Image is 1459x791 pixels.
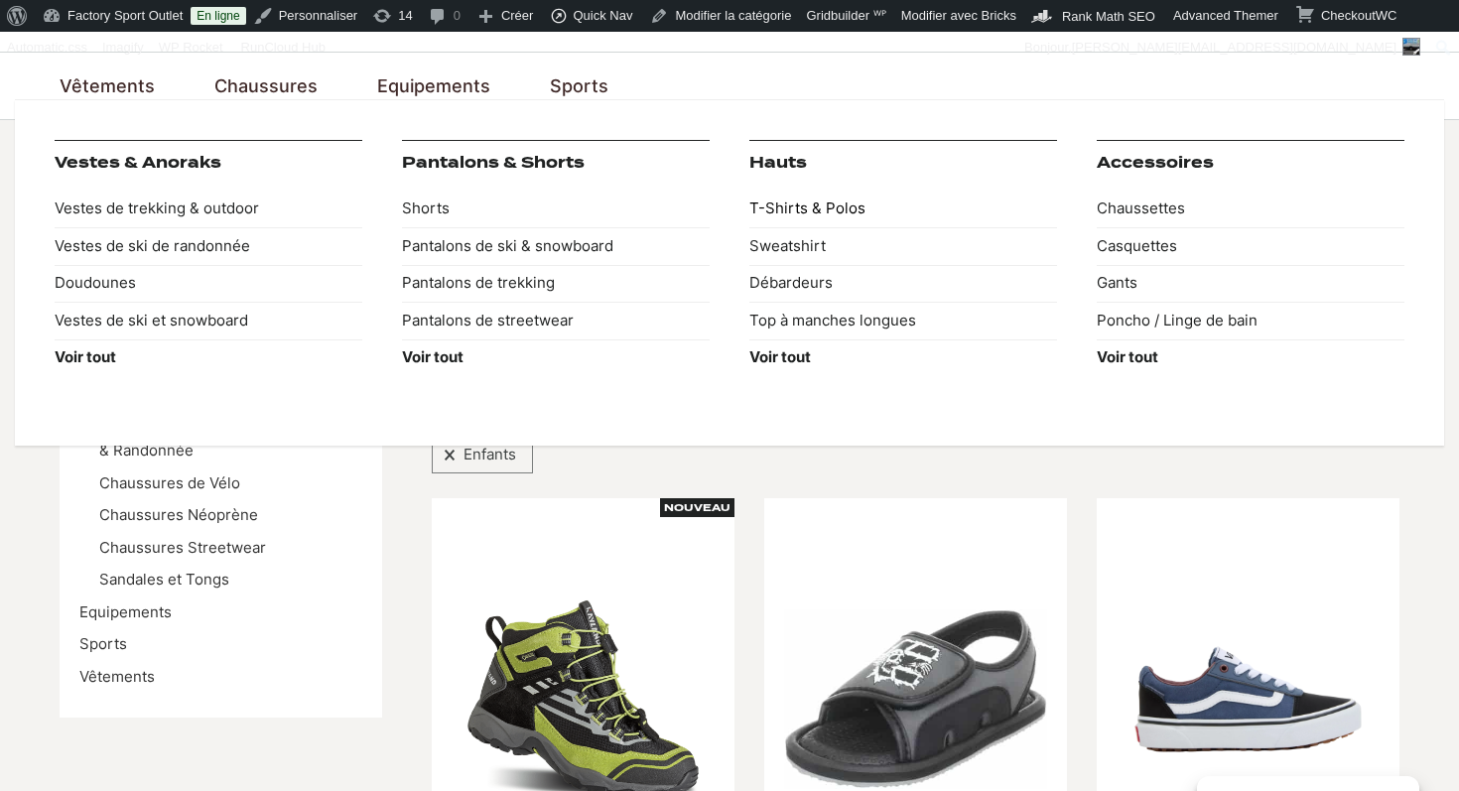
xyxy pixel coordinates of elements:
[152,32,231,64] a: WP Rocket
[749,227,1057,265] a: Sweatshirt
[55,191,362,228] a: Vestes de trekking & outdoor
[55,302,362,339] a: Vestes de ski et snowboard
[402,154,585,172] a: Pantalons & Shorts
[432,436,533,473] div: Enfants
[231,32,335,64] div: RunCloud Hub
[55,154,221,172] a: Vestes & Anoraks
[402,339,710,377] a: Voir tout
[95,32,152,64] a: Imagify
[99,505,258,524] a: Chaussures Néoprène
[1062,9,1155,24] span: Rank Math SEO
[60,72,155,99] a: Vêtements
[1097,191,1404,228] a: Chaussettes
[402,227,710,265] a: Pantalons de ski & snowboard
[99,538,266,557] a: Chaussures Streetwear
[1097,154,1214,172] a: Accessoires
[402,347,464,366] strong: Voir tout
[402,265,710,303] a: Pantalons de trekking
[402,191,710,228] a: Shorts
[55,265,362,303] a: Doudounes
[191,7,245,25] a: En ligne
[377,72,490,99] a: Equipements
[1017,32,1428,64] a: Bonjour,
[55,227,362,265] a: Vestes de ski de randonnée
[55,339,362,377] a: Voir tout
[79,634,127,653] a: Sports
[1097,339,1404,377] a: Voir tout
[749,265,1057,303] a: Débardeurs
[749,302,1057,339] a: Top à manches longues
[402,302,710,339] a: Pantalons de streetwear
[1097,227,1404,265] a: Casquettes
[749,191,1057,228] a: T-Shirts & Polos
[99,473,240,492] a: Chaussures de Vélo
[749,339,1057,377] a: Voir tout
[1097,302,1404,339] a: Poncho / Linge de bain
[1097,265,1404,303] a: Gants
[214,72,318,99] a: Chaussures
[1072,40,1396,55] span: [PERSON_NAME][EMAIL_ADDRESS][DOMAIN_NAME]
[55,347,116,366] strong: Voir tout
[749,347,811,366] strong: Voir tout
[79,602,172,621] a: Equipements
[1097,347,1158,366] strong: Voir tout
[550,72,608,99] a: Sports
[456,442,524,467] span: Enfants
[99,570,229,589] a: Sandales et Tongs
[749,154,807,172] a: Hauts
[79,667,155,686] a: Vêtements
